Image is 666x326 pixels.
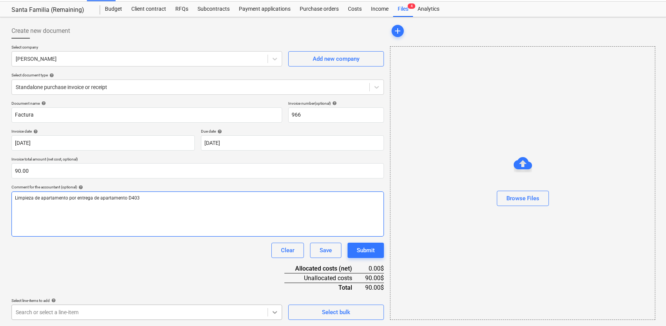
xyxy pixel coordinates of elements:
[284,283,364,292] div: Total
[288,101,384,106] div: Invoice number (optional)
[357,245,375,255] div: Submit
[11,129,195,134] div: Invoice date
[32,129,38,134] span: help
[11,298,282,303] div: Select line-items to add
[48,73,54,78] span: help
[310,243,341,258] button: Save
[288,51,384,66] button: Add new company
[393,2,413,17] a: Files4
[11,157,384,163] p: Invoice total amount (net cost, optional)
[413,2,444,17] a: Analytics
[11,185,384,190] div: Comment for the accountant (optional)
[364,273,384,283] div: 90.00$
[11,26,70,36] span: Create new document
[77,185,83,190] span: help
[11,45,282,51] p: Select company
[11,101,282,106] div: Document name
[40,101,46,105] span: help
[193,2,234,17] a: Subcontracts
[127,2,171,17] a: Client contract
[393,2,413,17] div: Files
[364,283,384,292] div: 90.00$
[348,243,384,258] button: Submit
[628,289,666,326] div: Widget de chat
[11,73,384,78] div: Select document type
[284,273,364,283] div: Unallocated costs
[11,135,195,151] input: Invoice date not specified
[628,289,666,326] iframe: Chat Widget
[408,3,415,9] span: 4
[201,129,384,134] div: Due date
[11,163,384,178] input: Invoice total amount (net cost, optional)
[288,107,384,123] input: Invoice number
[271,243,304,258] button: Clear
[506,193,539,203] div: Browse Files
[234,2,295,17] a: Payment applications
[100,2,127,17] a: Budget
[320,245,332,255] div: Save
[50,298,56,303] span: help
[295,2,343,17] a: Purchase orders
[313,54,359,64] div: Add new company
[322,307,350,317] div: Select bulk
[15,195,140,201] span: Limpieza de apartamento por entrega de apartamento D403
[201,135,384,151] input: Due date not specified
[284,264,364,273] div: Allocated costs (net)
[11,6,91,14] div: Santa Familia (Remaining)
[216,129,222,134] span: help
[366,2,393,17] a: Income
[171,2,193,17] a: RFQs
[364,264,384,273] div: 0.00$
[390,46,655,320] div: Browse Files
[331,101,337,105] span: help
[343,2,366,17] a: Costs
[393,26,402,36] span: add
[11,107,282,123] input: Document name
[288,305,384,320] button: Select bulk
[281,245,294,255] div: Clear
[497,191,549,206] button: Browse Files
